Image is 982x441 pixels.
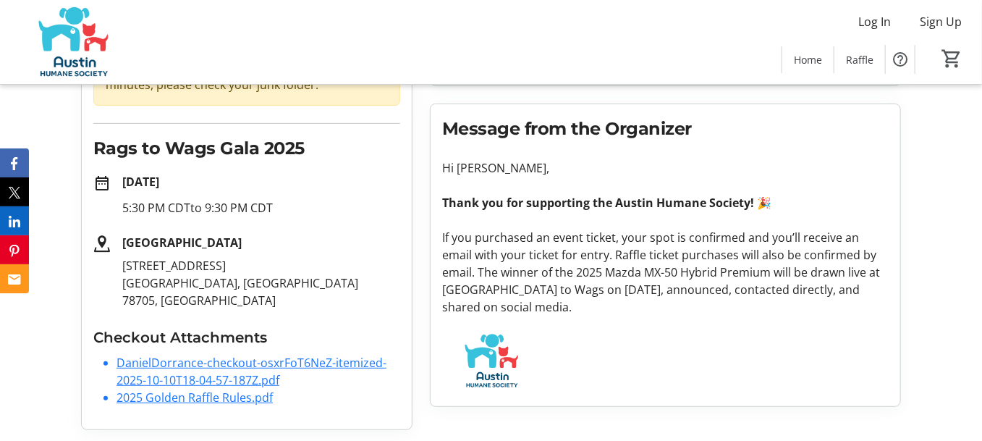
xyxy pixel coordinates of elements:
mat-icon: date_range [93,175,111,192]
a: Raffle [834,46,885,73]
span: Sign Up [920,13,962,30]
span: Log In [858,13,891,30]
p: If you purchased an event ticket, your spot is confirmed and you’ll receive an email with your ti... [442,229,889,316]
button: Help [886,45,915,74]
h2: Rags to Wags Gala 2025 [93,135,400,161]
h3: Checkout Attachments [93,327,400,348]
p: Hi [PERSON_NAME], [442,159,889,177]
a: DanielDorrance-checkout-osxrFoT6NeZ-itemized-2025-10-10T18-04-57-187Z.pdf [117,355,386,388]
p: 5:30 PM CDT to 9:30 PM CDT [122,199,400,217]
span: Home [794,52,822,67]
a: 2025 Golden Raffle Rules.pdf [117,390,273,406]
button: Log In [847,10,902,33]
p: [STREET_ADDRESS] [GEOGRAPHIC_DATA], [GEOGRAPHIC_DATA] 78705, [GEOGRAPHIC_DATA] [122,257,400,309]
img: Austin Humane Society logo [442,333,541,389]
strong: Thank you for supporting the Austin Humane Society! 🎉 [442,195,771,211]
button: Cart [939,46,965,72]
a: Home [782,46,834,73]
strong: [GEOGRAPHIC_DATA] [122,235,242,251]
img: Austin Humane Society's Logo [9,6,137,78]
span: Raffle [846,52,873,67]
h2: Message from the Organizer [442,116,889,142]
button: Sign Up [908,10,973,33]
strong: [DATE] [122,174,159,190]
